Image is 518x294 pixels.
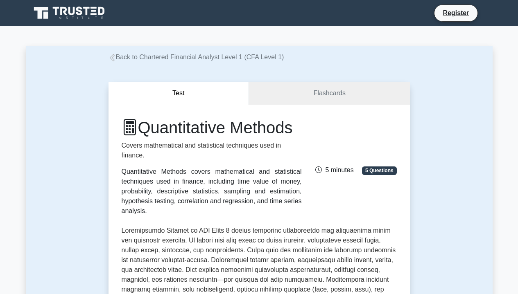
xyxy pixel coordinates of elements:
[249,82,409,105] a: Flashcards
[109,82,249,105] button: Test
[109,54,284,61] a: Back to Chartered Financial Analyst Level 1 (CFA Level 1)
[438,8,474,18] a: Register
[362,166,396,175] span: 5 Questions
[122,141,302,160] p: Covers mathematical and statistical techniques used in finance.
[122,167,302,216] div: Quantitative Methods covers mathematical and statistical techniques used in finance, including ti...
[122,118,302,137] h1: Quantitative Methods
[315,166,353,173] span: 5 minutes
